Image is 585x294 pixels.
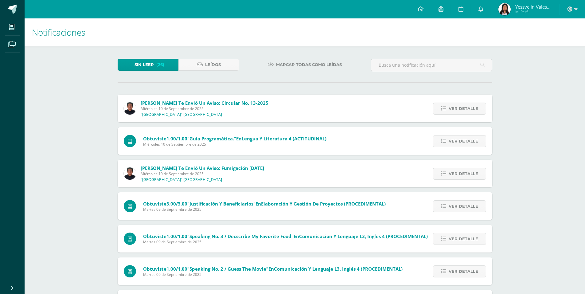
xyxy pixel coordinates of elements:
[143,207,386,212] span: Martes 09 de Septiembre de 2025
[143,142,326,147] span: Miércoles 10 de Septiembre de 2025
[141,100,268,106] span: [PERSON_NAME] te envió un aviso: Circular No. 13-2025
[187,266,268,272] span: "Speaking No. 2 / Guess the movie"
[141,106,268,111] span: Miércoles 10 de Septiembre de 2025
[187,135,236,142] span: "Guía Programática."
[143,272,403,277] span: Martes 09 de Septiembre de 2025
[143,201,386,207] span: Obtuviste en
[166,201,187,207] span: 3.00/3.00
[449,135,478,147] span: Ver detalle
[32,26,85,38] span: Notificaciones
[260,59,349,71] a: Marcar todas como leídas
[498,3,511,15] img: 4c93e1f247c43285e4a51d777836c6fd.png
[141,177,222,182] p: "[GEOGRAPHIC_DATA]" [GEOGRAPHIC_DATA]
[449,201,478,212] span: Ver detalle
[156,59,164,70] span: (26)
[205,59,221,70] span: Leídos
[124,102,136,115] img: eff8bfa388aef6dbf44d967f8e9a2edc.png
[449,168,478,179] span: Ver detalle
[242,135,326,142] span: Lengua y Literatura 4 (ACTITUDINAL)
[276,59,342,70] span: Marcar todas como leídas
[143,266,403,272] span: Obtuviste en
[515,9,552,14] span: Mi Perfil
[299,233,428,239] span: Comunicación y Lenguaje L3, Inglés 4 (PROCEDIMENTAL)
[371,59,492,71] input: Busca una notificación aquí
[187,201,255,207] span: "Justificación y Beneficiarios"
[178,59,239,71] a: Leídos
[118,59,178,71] a: Sin leer(26)
[143,233,428,239] span: Obtuviste en
[449,103,478,114] span: Ver detalle
[261,201,386,207] span: Elaboración y Gestión de Proyectos (PROCEDIMENTAL)
[166,135,187,142] span: 1.00/1.00
[449,233,478,245] span: Ver detalle
[274,266,403,272] span: Comunicación y Lenguaje L3, Inglés 4 (PROCEDIMENTAL)
[166,233,187,239] span: 1.00/1.00
[515,4,552,10] span: Yessvelin Valeska del Rosario
[449,266,478,277] span: Ver detalle
[187,233,294,239] span: "Speaking No. 3 / Decscribe my favorite food"
[141,112,222,117] p: "[GEOGRAPHIC_DATA]" [GEOGRAPHIC_DATA]
[166,266,187,272] span: 1.00/1.00
[135,59,154,70] span: Sin leer
[141,165,264,171] span: [PERSON_NAME] te envió un aviso: Fumigación [DATE]
[124,167,136,180] img: eff8bfa388aef6dbf44d967f8e9a2edc.png
[143,239,428,245] span: Martes 09 de Septiembre de 2025
[143,135,326,142] span: Obtuviste en
[141,171,264,176] span: Miércoles 10 de Septiembre de 2025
